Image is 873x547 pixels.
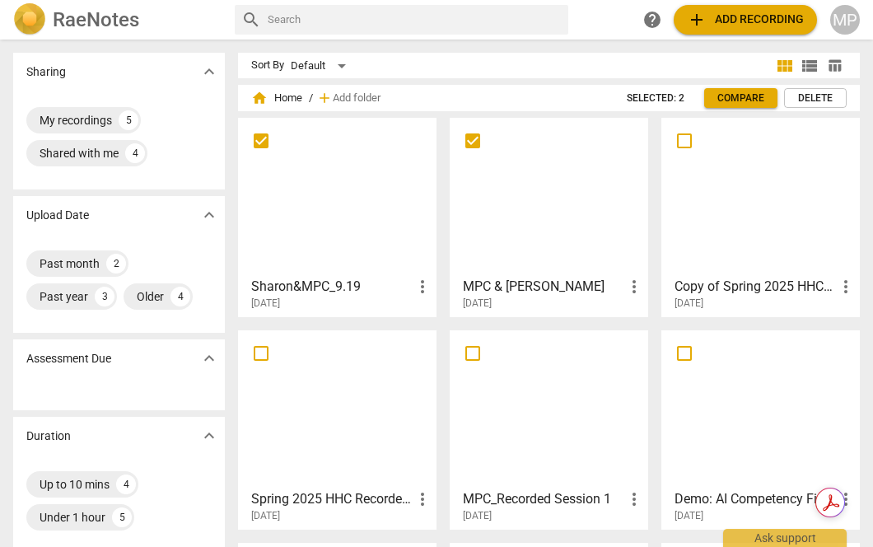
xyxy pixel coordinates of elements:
[197,423,222,448] button: Show more
[26,63,66,81] p: Sharing
[244,124,431,310] a: Sharon&MPC_9.19[DATE]
[251,509,280,523] span: [DATE]
[674,5,817,35] button: Upload
[624,277,644,297] span: more_vert
[333,92,380,105] span: Add folder
[413,489,432,509] span: more_vert
[244,336,431,522] a: Spring 2025 HHC Recorded Session 2[DATE]
[798,91,833,105] span: Delete
[667,336,854,522] a: Demo: AI Competency Finder[DATE]
[614,88,698,108] button: Selected: 2
[119,110,138,130] div: 5
[116,475,136,494] div: 4
[667,124,854,310] a: Copy of Spring 2025 HHC Recorded Session 2[DATE]
[251,297,280,311] span: [DATE]
[784,88,847,108] button: Delete
[624,489,644,509] span: more_vert
[637,5,667,35] a: Help
[26,207,89,224] p: Upload Date
[455,124,642,310] a: MPC & [PERSON_NAME][DATE]
[95,287,114,306] div: 3
[26,350,111,367] p: Assessment Due
[830,5,860,35] button: MP
[251,277,413,297] h3: Sharon&MPC_9.19
[197,203,222,227] button: Show more
[40,509,105,526] div: Under 1 hour
[797,54,822,78] button: List view
[26,428,71,445] p: Duration
[199,62,219,82] span: expand_more
[775,56,795,76] span: view_module
[199,348,219,368] span: expand_more
[723,529,847,547] div: Ask support
[455,336,642,522] a: MPC_Recorded Session 1[DATE]
[463,277,624,297] h3: MPC & Sharon
[13,3,46,36] img: Logo
[309,92,313,105] span: /
[197,346,222,371] button: Show more
[413,277,432,297] span: more_vert
[704,88,777,108] a: Compare
[268,7,562,33] input: Search
[40,112,112,129] div: My recordings
[675,297,703,311] span: [DATE]
[463,509,492,523] span: [DATE]
[675,277,836,297] h3: Copy of Spring 2025 HHC Recorded Session 2
[773,54,797,78] button: Tile view
[199,426,219,446] span: expand_more
[291,53,352,79] div: Default
[241,10,261,30] span: search
[40,476,110,493] div: Up to 10 mins
[112,507,132,527] div: 5
[137,288,164,305] div: Older
[316,90,333,106] span: add
[675,489,836,509] h3: Demo: AI Competency Finder
[836,277,856,297] span: more_vert
[687,10,804,30] span: Add recording
[687,10,707,30] span: add
[251,489,413,509] h3: Spring 2025 HHC Recorded Session 2
[40,288,88,305] div: Past year
[642,10,662,30] span: help
[251,90,268,106] span: home
[822,54,847,78] button: Table view
[627,91,684,105] span: Selected: 2
[40,145,119,161] div: Shared with me
[463,489,624,509] h3: MPC_Recorded Session 1
[800,56,819,76] span: view_list
[463,297,492,311] span: [DATE]
[675,509,703,523] span: [DATE]
[125,143,145,163] div: 4
[251,59,284,72] div: Sort By
[251,90,302,106] span: Home
[717,91,764,105] span: Compare
[40,255,100,272] div: Past month
[827,58,843,73] span: table_chart
[13,3,222,36] a: LogoRaeNotes
[199,205,219,225] span: expand_more
[53,8,139,31] h2: RaeNotes
[197,59,222,84] button: Show more
[106,254,126,273] div: 2
[170,287,190,306] div: 4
